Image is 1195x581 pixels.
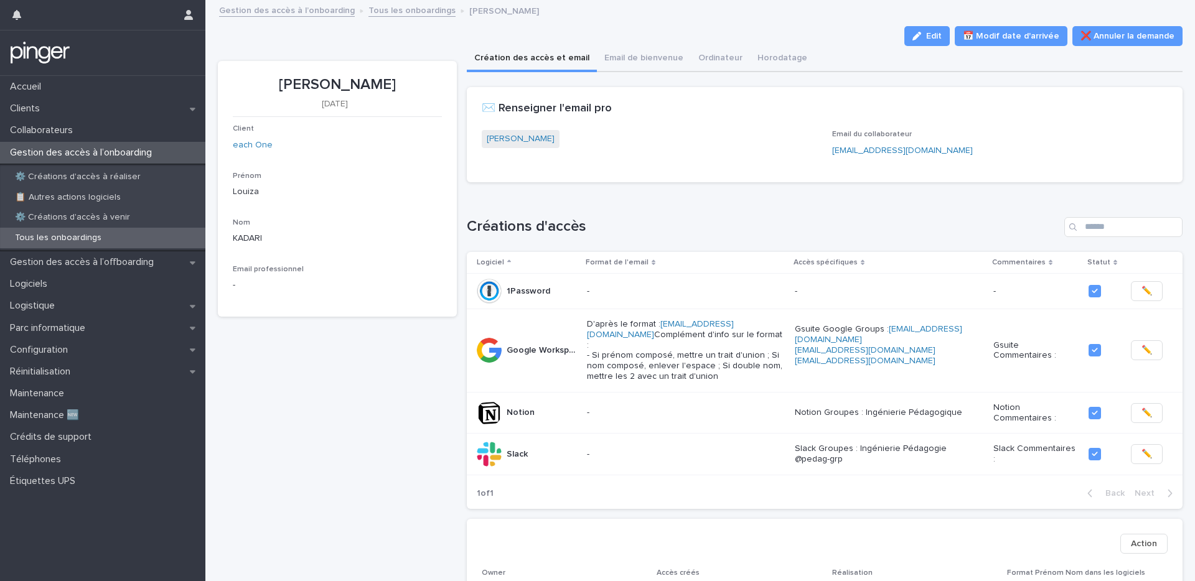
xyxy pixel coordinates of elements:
a: [EMAIL_ADDRESS][DOMAIN_NAME] [587,320,734,339]
a: [PERSON_NAME] [487,132,555,146]
p: Louiza [233,185,442,198]
span: Email professionnel [233,266,304,273]
a: [EMAIL_ADDRESS][DOMAIN_NAME] [795,356,935,365]
tr: SlackSlack -Slack Groupes : Ingénierie Pédagogie @pedag-grpSlack Commentaires :✏️ [467,434,1183,475]
p: Gestion des accès à l’offboarding [5,256,164,268]
p: Logiciels [5,278,57,290]
p: 1 of 1 [467,478,504,509]
p: D'après le format : Complément d'info sur le format : - Si prénom composé, mettre un trait d'unio... [587,319,785,382]
p: Gsuite Google Groups : [795,324,983,376]
p: - [587,449,785,460]
button: Création des accès et email [467,46,597,72]
span: Réalisation [832,569,873,577]
button: Email de bienvenue [597,46,691,72]
span: Edit [926,32,942,40]
p: Accès spécifiques [794,256,858,269]
span: Next [1135,489,1162,498]
p: Étiquettes UPS [5,475,85,487]
button: ✏️ [1131,281,1163,301]
p: Téléphones [5,453,71,465]
p: Collaborateurs [5,124,83,136]
span: Prénom [233,172,261,180]
p: Gsuite Commentaires : [993,340,1079,361]
p: Slack Groupes : Ingénierie Pédagogie @pedag-grp [795,444,983,465]
span: ❌ Annuler la demande [1080,30,1174,42]
p: Configuration [5,344,78,356]
p: Gestion des accès à l’onboarding [5,147,162,159]
button: ✏️ [1131,340,1163,360]
p: [DATE] [233,99,437,109]
span: Owner [482,569,505,577]
span: Nom [233,219,250,226]
span: Email du collaborateur [832,131,912,138]
p: [PERSON_NAME] [233,76,442,94]
p: Notion Commentaires : [993,402,1079,424]
p: Logistique [5,300,65,312]
button: 📅 Modif date d'arrivée [955,26,1067,46]
span: 📅 Modif date d'arrivée [963,30,1059,42]
span: Client [233,125,254,132]
p: Tous les onboardings [5,233,111,243]
span: ✏️ [1141,344,1152,356]
span: ✏️ [1141,448,1152,460]
p: - [587,286,785,297]
p: Slack [507,447,530,460]
p: - [795,286,983,297]
span: Back [1098,489,1125,498]
span: ✏️ [1141,285,1152,297]
p: - [587,407,785,418]
h1: Créations d'accès [467,218,1060,236]
tr: Google WorkspaceGoogle Workspace D'après le format :[EMAIL_ADDRESS][DOMAIN_NAME]Complément d'info... [467,309,1183,392]
p: 📋 Autres actions logiciels [5,192,131,203]
p: Maintenance [5,388,74,399]
a: [EMAIL_ADDRESS][DOMAIN_NAME] [832,146,973,155]
p: Maintenance 🆕 [5,409,89,421]
p: ⚙️ Créations d'accès à venir [5,212,140,223]
p: - [993,286,1079,297]
span: ✏️ [1141,407,1152,419]
button: Ordinateur [691,46,750,72]
p: Notion Groupes : Ingénierie Pédagogique [795,407,983,418]
p: Notion [507,405,537,418]
button: Edit [904,26,950,46]
img: mTgBEunGTSyRkCgitkcU [10,40,70,65]
p: Slack Commentaires : [993,444,1079,465]
button: ✏️ [1131,403,1163,423]
p: Réinitialisation [5,366,80,378]
a: Tous les onboardings [368,2,456,17]
tr: 1Password1Password ---✏️ [467,273,1183,309]
p: ⚙️ Créations d'accès à réaliser [5,172,151,182]
p: Logiciel [477,256,504,269]
span: Accès créés [657,569,700,577]
p: Crédits de support [5,431,101,443]
p: Parc informatique [5,322,95,334]
p: [PERSON_NAME] [469,3,539,17]
tr: NotionNotion -Notion Groupes : Ingénierie PédagogiqueNotion Commentaires :✏️ [467,392,1183,434]
button: Action [1120,534,1168,554]
button: Next [1130,488,1183,499]
span: Action [1131,537,1157,550]
a: Gestion des accès à l’onboarding [219,2,355,17]
button: Horodatage [750,46,815,72]
p: Statut [1087,256,1110,269]
p: Accueil [5,81,51,93]
a: [EMAIL_ADDRESS][DOMAIN_NAME] [795,346,935,355]
button: ✏️ [1131,444,1163,464]
p: - [233,279,235,292]
span: Format Prénom Nom dans les logiciels [1007,569,1145,577]
p: Format de l'email [586,256,649,269]
h2: ✉️ Renseigner l'email pro [482,102,612,116]
p: 1Password [507,284,553,297]
a: each One [233,139,273,152]
input: Search [1064,217,1183,237]
p: Clients [5,103,50,114]
p: KADARI [233,232,442,245]
p: Google Workspace [507,343,579,356]
button: Back [1077,488,1130,499]
p: Commentaires [992,256,1046,269]
button: ❌ Annuler la demande [1072,26,1183,46]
